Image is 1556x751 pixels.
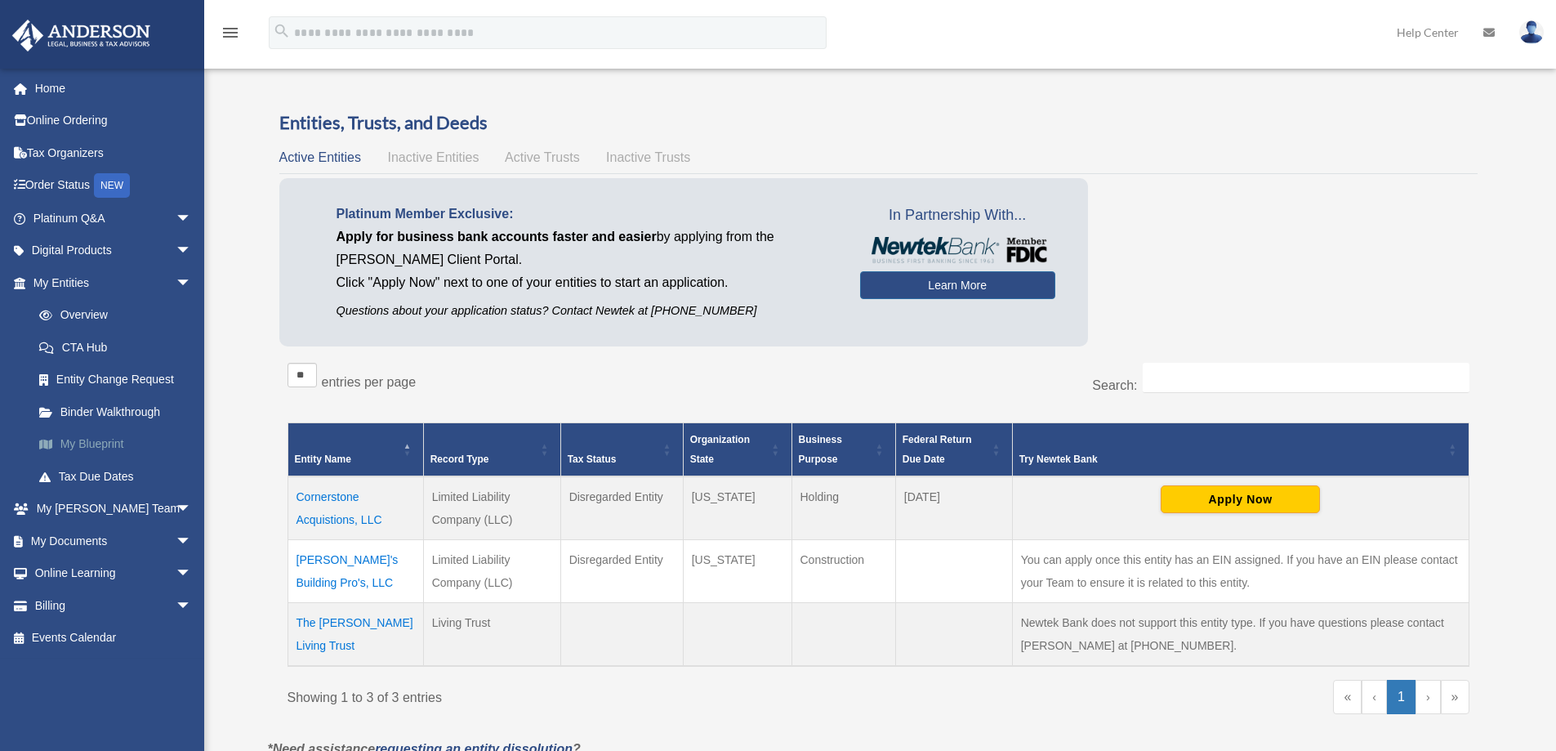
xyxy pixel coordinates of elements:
[1019,449,1444,469] div: Try Newtek Bank
[860,203,1055,229] span: In Partnership With...
[895,423,1012,477] th: Federal Return Due Date: Activate to sort
[505,150,580,164] span: Active Trusts
[1012,423,1469,477] th: Try Newtek Bank : Activate to sort
[690,434,750,465] span: Organization State
[94,173,130,198] div: NEW
[683,476,791,540] td: [US_STATE]
[288,540,423,603] td: [PERSON_NAME]'s Building Pro's, LLC
[176,202,208,235] span: arrow_drop_down
[1333,680,1362,714] a: First
[221,29,240,42] a: menu
[288,603,423,667] td: The [PERSON_NAME] Living Trust
[337,271,836,294] p: Click "Apply Now" next to one of your entities to start an application.
[11,266,216,299] a: My Entitiesarrow_drop_down
[176,493,208,526] span: arrow_drop_down
[683,423,791,477] th: Organization State: Activate to sort
[423,603,560,667] td: Living Trust
[1012,540,1469,603] td: You can apply once this entity has an EIN assigned. If you have an EIN please contact your Team t...
[23,299,208,332] a: Overview
[288,423,423,477] th: Entity Name: Activate to invert sorting
[1519,20,1544,44] img: User Pic
[23,331,216,364] a: CTA Hub
[176,589,208,623] span: arrow_drop_down
[176,235,208,268] span: arrow_drop_down
[288,680,867,709] div: Showing 1 to 3 of 3 entries
[221,23,240,42] i: menu
[11,493,216,525] a: My [PERSON_NAME] Teamarrow_drop_down
[560,540,683,603] td: Disregarded Entity
[606,150,690,164] span: Inactive Trusts
[1362,680,1387,714] a: Previous
[1012,603,1469,667] td: Newtek Bank does not support this entity type. If you have questions please contact [PERSON_NAME]...
[799,434,842,465] span: Business Purpose
[903,434,972,465] span: Federal Return Due Date
[560,423,683,477] th: Tax Status: Activate to sort
[7,20,155,51] img: Anderson Advisors Platinum Portal
[560,476,683,540] td: Disregarded Entity
[337,301,836,321] p: Questions about your application status? Contact Newtek at [PHONE_NUMBER]
[337,230,657,244] span: Apply for business bank accounts faster and easier
[295,454,351,465] span: Entity Name
[791,540,895,603] td: Construction
[11,557,216,590] a: Online Learningarrow_drop_down
[11,136,216,169] a: Tax Organizers
[1092,378,1137,392] label: Search:
[273,22,291,40] i: search
[322,375,417,389] label: entries per page
[279,110,1478,136] h3: Entities, Trusts, and Deeds
[11,589,216,622] a: Billingarrow_drop_down
[11,235,216,267] a: Digital Productsarrow_drop_down
[895,476,1012,540] td: [DATE]
[423,476,560,540] td: Limited Liability Company (LLC)
[568,454,617,465] span: Tax Status
[1161,485,1320,513] button: Apply Now
[1387,680,1416,714] a: 1
[23,460,216,493] a: Tax Due Dates
[23,364,216,396] a: Entity Change Request
[868,237,1047,263] img: NewtekBankLogoSM.png
[337,226,836,271] p: by applying from the [PERSON_NAME] Client Portal.
[791,423,895,477] th: Business Purpose: Activate to sort
[11,169,216,203] a: Order StatusNEW
[11,72,216,105] a: Home
[23,396,216,428] a: Binder Walkthrough
[683,540,791,603] td: [US_STATE]
[387,150,479,164] span: Inactive Entities
[279,150,361,164] span: Active Entities
[860,271,1055,299] a: Learn More
[11,622,216,655] a: Events Calendar
[176,266,208,300] span: arrow_drop_down
[11,202,216,235] a: Platinum Q&Aarrow_drop_down
[176,525,208,558] span: arrow_drop_down
[288,476,423,540] td: Cornerstone Acquistions, LLC
[423,540,560,603] td: Limited Liability Company (LLC)
[430,454,489,465] span: Record Type
[23,428,216,461] a: My Blueprint
[423,423,560,477] th: Record Type: Activate to sort
[11,105,216,137] a: Online Ordering
[11,525,216,557] a: My Documentsarrow_drop_down
[176,557,208,591] span: arrow_drop_down
[337,203,836,226] p: Platinum Member Exclusive:
[791,476,895,540] td: Holding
